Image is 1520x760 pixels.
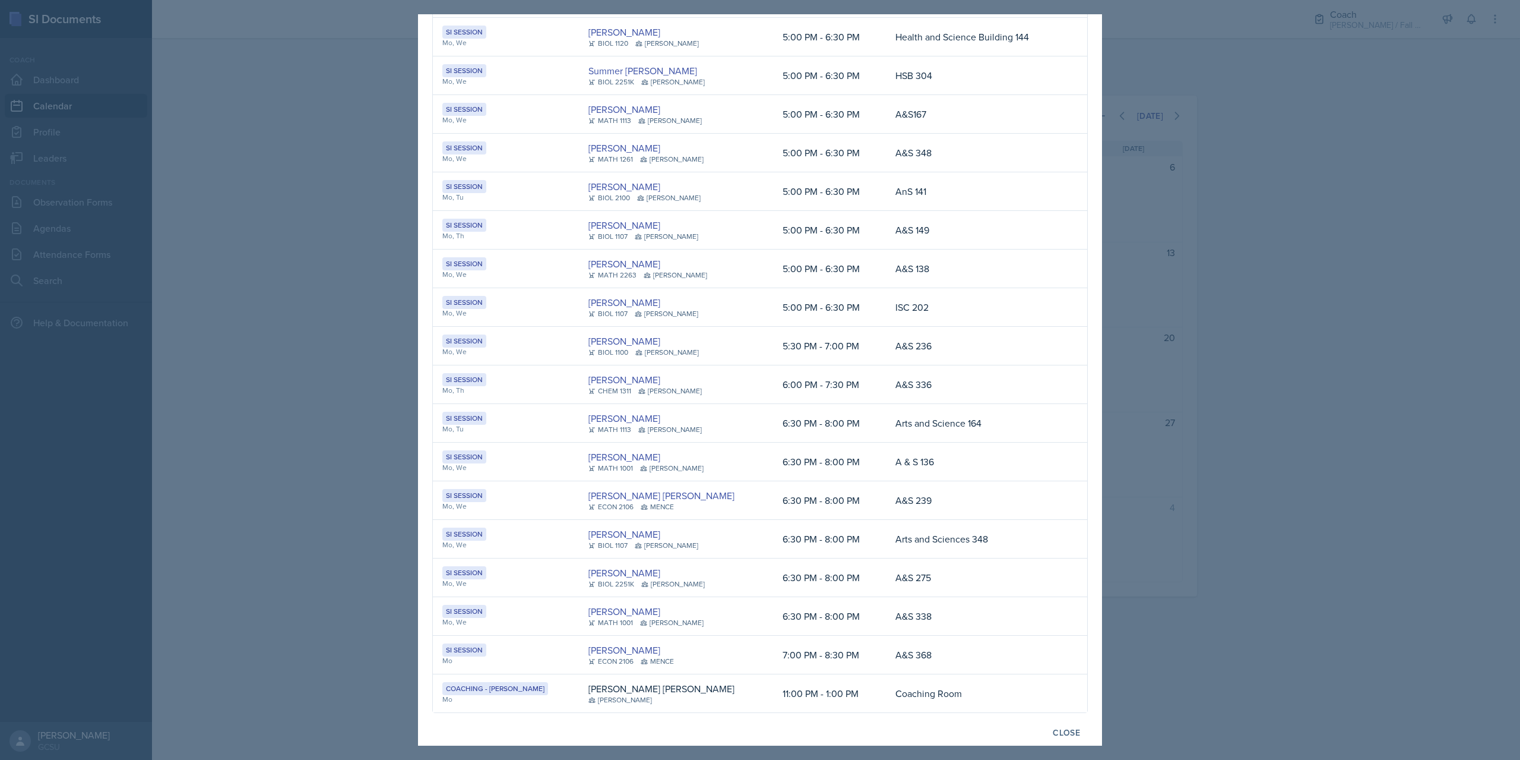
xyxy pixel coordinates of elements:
div: BIOL 1107 [588,540,628,551]
div: Mo [442,694,569,705]
td: 5:00 PM - 6:30 PM [773,250,886,288]
td: A&S 338 [886,597,1065,636]
td: 6:00 PM - 7:30 PM [773,365,886,404]
td: 6:30 PM - 8:00 PM [773,520,886,559]
a: [PERSON_NAME] [588,334,660,348]
div: [PERSON_NAME] [640,154,704,165]
td: 5:00 PM - 6:30 PM [773,211,886,250]
div: Mo, Th [442,385,569,396]
div: SI Session [442,141,486,154]
div: Mo, We [442,37,569,48]
div: Mo, We [442,153,569,164]
div: SI Session [442,450,486,463]
div: Mo, We [442,269,569,280]
td: 5:00 PM - 6:30 PM [773,172,886,211]
div: MATH 1261 [588,154,633,165]
div: BIOL 1107 [588,231,628,242]
div: Mo, We [442,578,569,589]
td: HSB 304 [886,56,1065,95]
div: [PERSON_NAME] [644,270,707,280]
div: Mo, We [442,501,569,512]
div: CHEM 1311 [588,386,631,396]
div: MATH 1001 [588,617,633,628]
div: MATH 1113 [588,424,631,435]
div: MENCE [641,656,674,667]
div: MATH 1113 [588,115,631,126]
td: 6:30 PM - 8:00 PM [773,597,886,636]
a: [PERSON_NAME] [588,102,660,116]
div: [PERSON_NAME] [638,386,702,396]
td: 5:00 PM - 6:30 PM [773,134,886,172]
a: [PERSON_NAME] [588,257,660,271]
div: [PERSON_NAME] [PERSON_NAME] [588,682,734,696]
div: Mo, We [442,540,569,550]
td: 11:00 PM - 1:00 PM [773,674,886,712]
td: 5:00 PM - 6:30 PM [773,18,886,56]
div: BIOL 1120 [588,38,628,49]
div: SI Session [442,528,486,541]
div: SI Session [442,605,486,618]
td: A&S 149 [886,211,1065,250]
td: A & S 136 [886,443,1065,481]
a: [PERSON_NAME] [588,643,660,657]
div: [PERSON_NAME] [640,463,704,474]
a: [PERSON_NAME] [PERSON_NAME] [588,488,734,503]
td: 6:30 PM - 8:00 PM [773,404,886,443]
td: ISC 202 [886,288,1065,327]
td: 7:00 PM - 8:30 PM [773,636,886,674]
td: Arts and Science 164 [886,404,1065,443]
td: A&S167 [886,95,1065,134]
div: [PERSON_NAME] [638,424,702,435]
div: SI Session [442,644,486,657]
div: [PERSON_NAME] [635,347,699,358]
td: Coaching Room [886,674,1065,712]
td: 6:30 PM - 8:00 PM [773,443,886,481]
div: SI Session [442,180,486,193]
div: MATH 1001 [588,463,633,474]
div: Mo [442,655,569,666]
td: 6:30 PM - 8:00 PM [773,559,886,597]
div: SI Session [442,26,486,39]
div: SI Session [442,489,486,502]
div: Mo, We [442,346,569,357]
div: [PERSON_NAME] [640,617,704,628]
div: [PERSON_NAME] [635,308,698,319]
div: Mo, We [442,76,569,87]
div: SI Session [442,373,486,386]
td: A&S 336 [886,365,1065,404]
td: A&S 239 [886,481,1065,520]
td: 5:30 PM - 7:00 PM [773,327,886,365]
a: [PERSON_NAME] [588,604,660,619]
td: AnS 141 [886,172,1065,211]
a: [PERSON_NAME] [588,141,660,155]
div: BIOL 1100 [588,347,628,358]
div: SI Session [442,566,486,579]
div: [PERSON_NAME] [635,540,698,551]
td: 5:00 PM - 6:30 PM [773,288,886,327]
div: Mo, Tu [442,424,569,434]
div: Coaching - [PERSON_NAME] [442,682,548,695]
div: [PERSON_NAME] [635,38,699,49]
div: MATH 2263 [588,270,636,280]
div: BIOL 2100 [588,193,630,203]
a: [PERSON_NAME] [588,25,660,39]
div: [PERSON_NAME] [641,579,705,589]
div: [PERSON_NAME] [635,231,698,242]
a: [PERSON_NAME] [588,411,660,425]
a: [PERSON_NAME] [588,295,660,310]
td: Arts and Sciences 348 [886,520,1065,559]
div: ECON 2106 [588,656,634,667]
div: SI Session [442,64,486,77]
div: Mo, We [442,462,569,473]
td: 5:00 PM - 6:30 PM [773,56,886,95]
a: [PERSON_NAME] [588,527,660,541]
div: [PERSON_NAME] [588,695,652,705]
div: SI Session [442,103,486,116]
div: MENCE [641,502,674,512]
div: SI Session [442,412,486,425]
button: Close [1045,723,1088,743]
td: 5:00 PM - 6:30 PM [773,95,886,134]
td: A&S 348 [886,134,1065,172]
td: A&S 138 [886,250,1065,288]
a: [PERSON_NAME] [588,373,660,387]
